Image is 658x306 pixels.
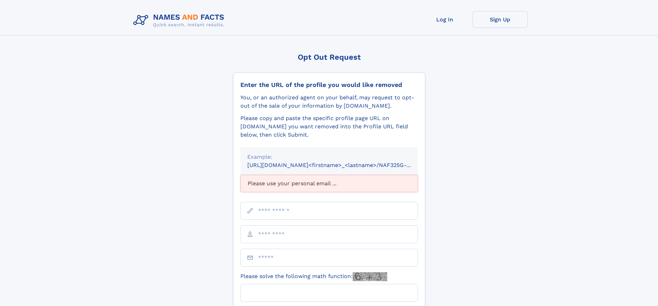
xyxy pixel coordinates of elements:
a: Sign Up [473,11,528,28]
img: Logo Names and Facts [131,11,230,30]
div: Please copy and paste the specific profile page URL on [DOMAIN_NAME] you want removed into the Pr... [240,114,418,139]
div: Enter the URL of the profile you would like removed [240,81,418,89]
a: Log In [417,11,473,28]
small: [URL][DOMAIN_NAME]<firstname>_<lastname>/NAF325G-xxxxxxxx [247,162,431,168]
label: Please solve the following math function: [240,272,387,281]
div: Opt Out Request [233,53,425,61]
div: You, or an authorized agent on your behalf, may request to opt-out of the sale of your informatio... [240,93,418,110]
div: Example: [247,153,411,161]
div: Please use your personal email ... [240,175,418,192]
